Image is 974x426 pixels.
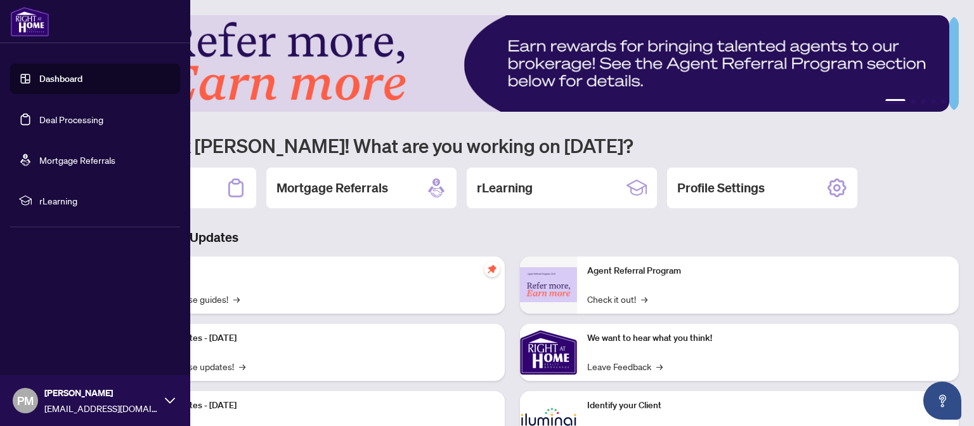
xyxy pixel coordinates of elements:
span: [PERSON_NAME] [44,386,159,400]
p: Agent Referral Program [587,264,949,278]
h3: Brokerage & Industry Updates [66,229,959,246]
a: Mortgage Referrals [39,154,115,166]
span: [EMAIL_ADDRESS][DOMAIN_NAME] [44,401,159,415]
span: → [656,359,663,373]
h2: rLearning [477,179,533,197]
a: Check it out!→ [587,292,647,306]
button: Open asap [923,382,961,420]
p: Platform Updates - [DATE] [133,399,495,413]
span: → [239,359,245,373]
img: Agent Referral Program [520,267,577,302]
button: 5 [941,99,946,104]
p: Platform Updates - [DATE] [133,331,495,345]
button: 4 [931,99,936,104]
span: → [641,292,647,306]
img: Slide 0 [66,15,949,112]
span: rLearning [39,194,171,208]
p: We want to hear what you think! [587,331,949,345]
h2: Profile Settings [677,179,765,197]
button: 1 [885,99,906,104]
img: We want to hear what you think! [520,324,577,381]
span: PM [17,392,34,409]
h2: Mortgage Referrals [276,179,388,197]
span: → [233,292,240,306]
button: 2 [911,99,916,104]
p: Self-Help [133,264,495,278]
img: logo [10,6,49,37]
p: Identify your Client [587,399,949,413]
a: Leave Feedback→ [587,359,663,373]
span: pushpin [484,262,500,277]
h1: Welcome back [PERSON_NAME]! What are you working on [DATE]? [66,133,959,157]
a: Dashboard [39,73,82,84]
a: Deal Processing [39,114,103,125]
button: 3 [921,99,926,104]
